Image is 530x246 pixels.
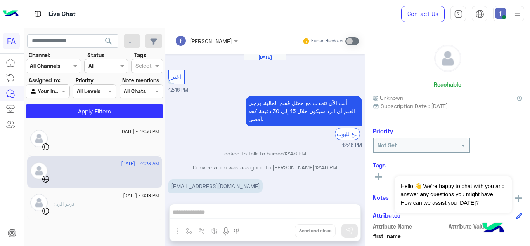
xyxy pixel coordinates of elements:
[30,194,48,211] img: defaultAdmin.png
[401,6,445,22] a: Contact Us
[42,143,50,151] img: WebChat
[3,6,19,22] img: Logo
[30,162,48,180] img: defaultAdmin.png
[87,51,104,59] label: Status
[244,54,286,60] h6: [DATE]
[123,192,159,199] span: [DATE] - 6:19 PM
[373,194,389,201] h6: Notes
[168,163,362,171] p: Conversation was assigned to [PERSON_NAME]
[381,102,448,110] span: Subscription Date : [DATE]
[48,9,76,19] p: Live Chat
[284,150,306,157] span: 12:46 PM
[122,76,159,84] label: Note mentions
[120,128,159,135] span: [DATE] - 12:56 PM
[434,81,461,88] h6: Reachable
[373,94,403,102] span: Unknown
[373,212,400,219] h6: Attributes
[99,34,118,51] button: search
[515,195,522,202] img: add
[246,96,362,126] p: 4/8/2025, 12:46 PM
[29,51,50,59] label: Channel:
[342,142,362,149] span: 12:46 PM
[335,128,360,140] div: الرجوع للبوت
[134,61,152,72] div: Select
[3,33,20,49] div: FA
[76,76,94,84] label: Priority
[26,104,163,118] button: Apply Filters
[104,37,113,46] span: search
[54,201,74,207] span: نرجو الرد
[450,6,466,22] a: tab
[42,175,50,183] img: WebChat
[168,87,188,93] span: 12:46 PM
[30,130,48,147] img: defaultAdmin.png
[395,176,511,213] span: Hello!👋 We're happy to chat with you and answer any questions you might have. How can we assist y...
[449,222,523,230] span: Attribute Value
[29,76,61,84] label: Assigned to:
[134,51,146,59] label: Tags
[33,9,43,19] img: tab
[315,164,337,171] span: 12:46 PM
[495,8,506,19] img: userImage
[373,127,393,134] h6: Priority
[373,162,522,169] h6: Tags
[373,232,447,240] span: first_name
[480,215,507,242] img: hulul-logo.png
[454,10,463,19] img: tab
[295,224,336,237] button: Send and close
[435,45,461,72] img: defaultAdmin.png
[121,160,159,167] span: [DATE] - 11:23 AM
[513,9,522,19] img: profile
[311,38,344,44] small: Human Handover
[373,222,447,230] span: Attribute Name
[475,10,484,19] img: tab
[42,207,50,215] img: WebChat
[168,149,362,157] p: asked to talk to human
[171,73,181,80] span: اختر
[168,179,263,193] p: 4/8/2025, 12:46 PM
